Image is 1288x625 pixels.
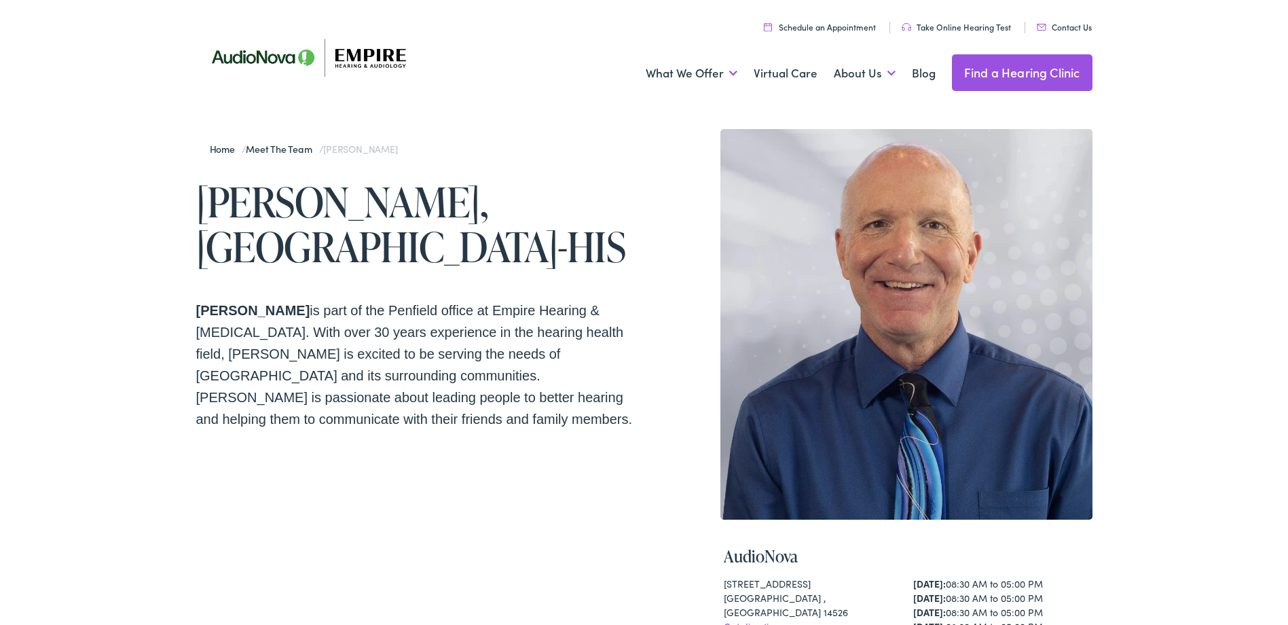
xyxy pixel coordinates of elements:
[764,22,772,31] img: utility icon
[720,129,1092,520] img: Neal Senglaub is a board-certified hearing instrument specialist at Empire Hearing and Audiology ...
[764,21,876,33] a: Schedule an Appointment
[196,300,644,430] p: is part of the Penfield office at Empire Hearing & [MEDICAL_DATA]. With over 30 years experience ...
[913,591,946,605] strong: [DATE]:
[246,142,318,156] a: Meet the Team
[902,23,911,31] img: utility icon
[912,48,936,99] a: Blog
[210,142,242,156] a: Home
[196,179,644,269] h1: [PERSON_NAME], [GEOGRAPHIC_DATA]-HIS
[646,48,737,99] a: What We Offer
[913,605,946,619] strong: [DATE]:
[210,142,398,156] span: / /
[834,48,896,99] a: About Us
[913,577,946,590] strong: [DATE]:
[902,21,1011,33] a: Take Online Hearing Test
[724,591,899,620] div: [GEOGRAPHIC_DATA] , [GEOGRAPHIC_DATA] 14526
[323,142,397,156] span: [PERSON_NAME]
[952,54,1092,91] a: Find a Hearing Clinic
[196,303,310,318] strong: [PERSON_NAME]
[724,577,899,591] div: [STREET_ADDRESS]
[724,547,1089,567] h4: AudioNova
[754,48,817,99] a: Virtual Care
[1037,24,1046,31] img: utility icon
[1037,21,1092,33] a: Contact Us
